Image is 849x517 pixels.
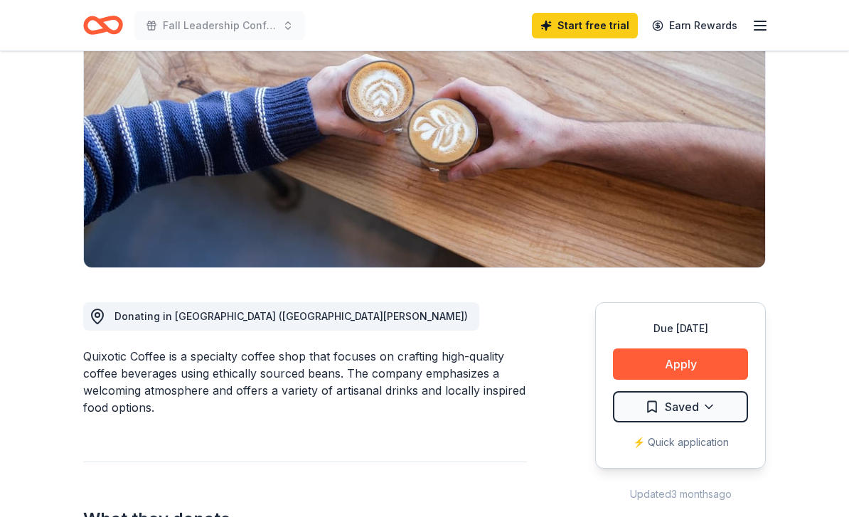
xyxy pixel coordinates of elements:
[595,486,766,503] div: Updated 3 months ago
[613,348,748,380] button: Apply
[644,13,746,38] a: Earn Rewards
[613,434,748,451] div: ⚡️ Quick application
[114,310,468,322] span: Donating in [GEOGRAPHIC_DATA] ([GEOGRAPHIC_DATA][PERSON_NAME])
[613,320,748,337] div: Due [DATE]
[83,9,123,42] a: Home
[532,13,638,38] a: Start free trial
[83,348,527,416] div: Quixotic Coffee is a specialty coffee shop that focuses on crafting high-quality coffee beverages...
[134,11,305,40] button: Fall Leadership Conference
[665,398,699,416] span: Saved
[613,391,748,422] button: Saved
[163,17,277,34] span: Fall Leadership Conference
